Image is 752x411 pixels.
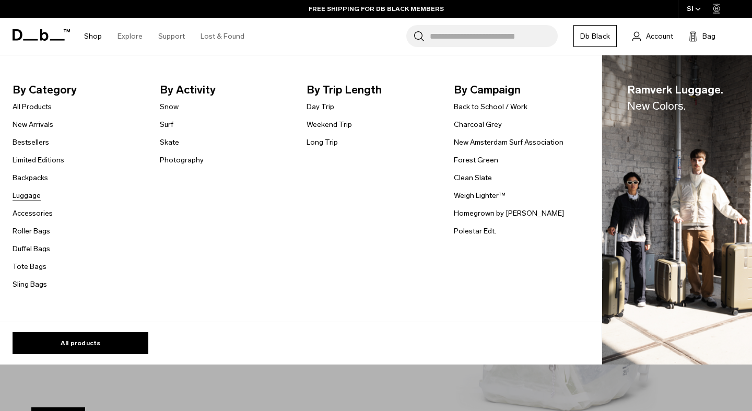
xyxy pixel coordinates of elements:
[309,4,444,14] a: FREE SHIPPING FOR DB BLACK MEMBERS
[602,55,752,365] img: Db
[13,243,50,254] a: Duffel Bags
[84,18,102,55] a: Shop
[160,101,179,112] a: Snow
[454,226,496,237] a: Polestar Edt.
[13,101,52,112] a: All Products
[13,208,53,219] a: Accessories
[118,18,143,55] a: Explore
[13,119,53,130] a: New Arrivals
[307,81,437,98] span: By Trip Length
[307,119,352,130] a: Weekend Trip
[160,119,173,130] a: Surf
[201,18,244,55] a: Lost & Found
[158,18,185,55] a: Support
[454,137,563,148] a: New Amsterdam Surf Association
[454,172,492,183] a: Clean Slate
[13,172,48,183] a: Backpacks
[646,31,673,42] span: Account
[632,30,673,42] a: Account
[602,55,752,365] a: Ramverk Luggage.New Colors. Db
[160,81,290,98] span: By Activity
[454,208,564,219] a: Homegrown by [PERSON_NAME]
[13,226,50,237] a: Roller Bags
[13,137,49,148] a: Bestsellers
[454,101,527,112] a: Back to School / Work
[689,30,715,42] button: Bag
[13,332,148,354] a: All products
[13,261,46,272] a: Tote Bags
[307,101,334,112] a: Day Trip
[627,81,723,114] span: Ramverk Luggage.
[573,25,617,47] a: Db Black
[702,31,715,42] span: Bag
[160,155,204,166] a: Photography
[454,190,506,201] a: Weigh Lighter™
[13,81,143,98] span: By Category
[454,119,502,130] a: Charcoal Grey
[454,155,498,166] a: Forest Green
[76,18,252,55] nav: Main Navigation
[13,155,64,166] a: Limited Editions
[13,279,47,290] a: Sling Bags
[307,137,338,148] a: Long Trip
[454,81,584,98] span: By Campaign
[627,99,686,112] span: New Colors.
[13,190,41,201] a: Luggage
[160,137,179,148] a: Skate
